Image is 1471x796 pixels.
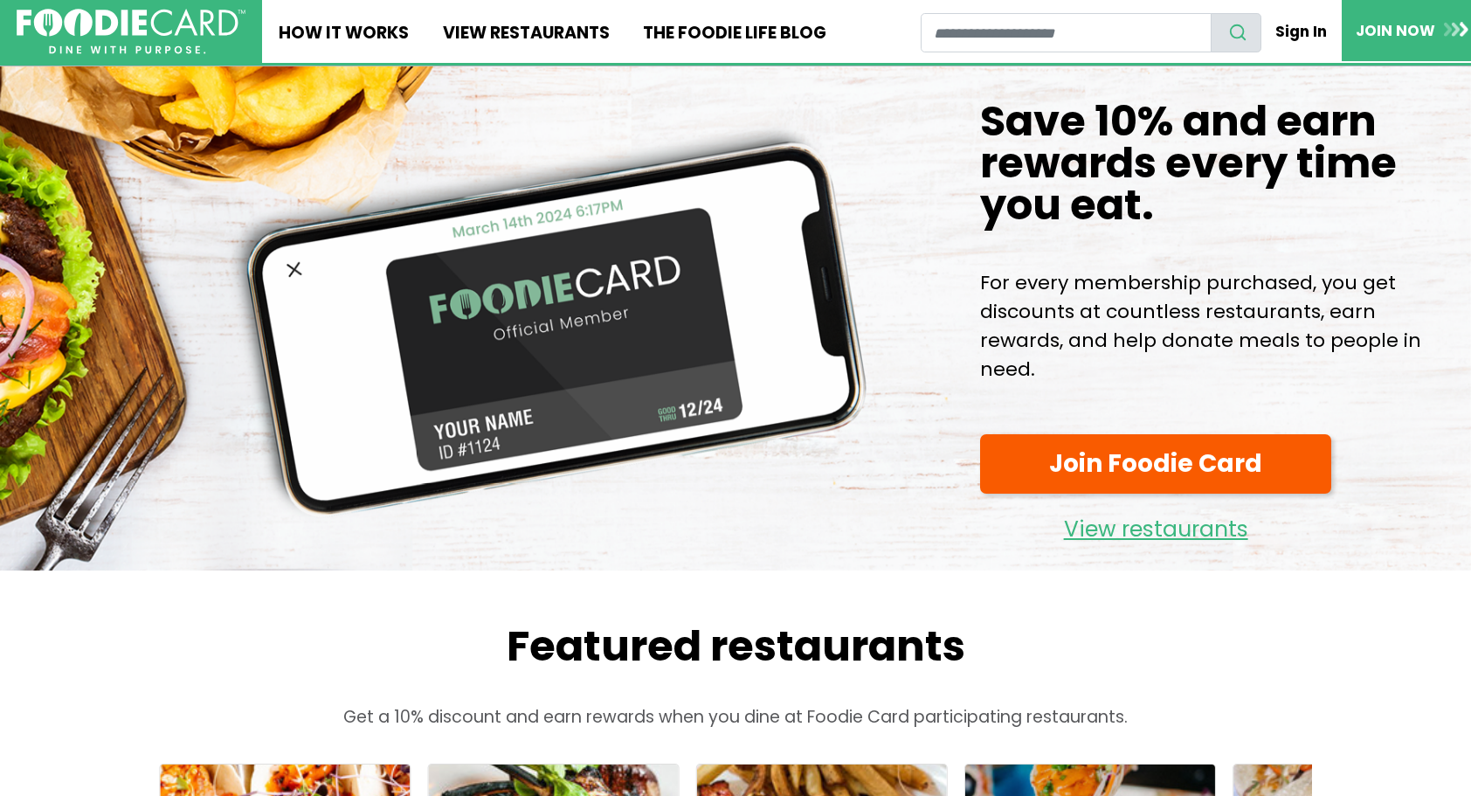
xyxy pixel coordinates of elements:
p: Get a 10% discount and earn rewards when you dine at Foodie Card participating restaurants. [124,705,1347,730]
input: restaurant search [921,13,1212,52]
img: FoodieCard; Eat, Drink, Save, Donate [17,9,245,55]
p: For every membership purchased, you get discounts at countless restaurants, earn rewards, and hel... [980,268,1434,384]
a: Sign In [1261,12,1342,51]
h2: Featured restaurants [124,621,1347,672]
a: Join Foodie Card [980,434,1331,495]
h1: Save 10% and earn rewards every time you eat. [980,100,1434,226]
button: search [1211,13,1261,52]
a: View restaurants [980,502,1331,547]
